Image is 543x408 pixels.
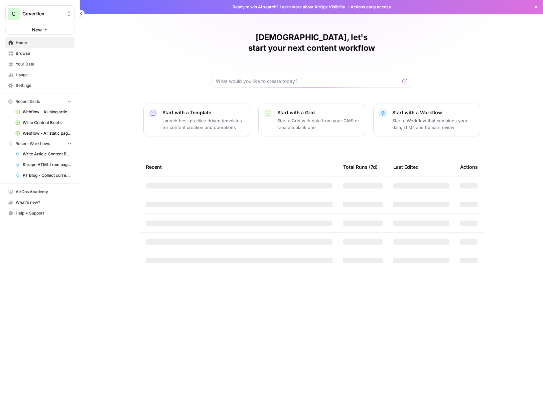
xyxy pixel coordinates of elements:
[5,70,75,80] a: Usage
[5,5,75,22] button: Workspace: Coverflex
[162,109,245,116] p: Start with a Template
[5,59,75,70] a: Your Data
[12,10,16,18] span: C
[216,78,400,85] input: What would you like to create today?
[16,40,72,46] span: Home
[16,83,72,89] span: Settings
[12,117,75,128] a: Write Content Briefs
[392,117,474,131] p: Start a Workflow that combines your data, LLMs and human review
[6,197,74,208] div: What's new?
[146,158,332,176] div: Recent
[16,72,72,78] span: Usage
[277,117,360,131] p: Start a Grid with data from your CMS or create a blank one
[5,97,75,107] button: Recent Grids
[16,210,72,216] span: Help + Support
[351,4,391,10] span: Actions early access
[460,158,478,176] div: Actions
[15,141,50,147] span: Recent Workflows
[5,37,75,48] a: Home
[258,104,365,136] button: Start with a GridStart a Grid with data from your CMS or create a blank one
[162,117,245,131] p: Launch best-practice driven templates for content creation and operations
[15,99,40,105] span: Recent Grids
[5,25,75,35] button: New
[23,172,72,178] span: PT Blog - Collect current H1 and propose optimized one
[12,170,75,181] a: PT Blog - Collect current H1 and propose optimized one
[277,109,360,116] p: Start with a Grid
[12,159,75,170] a: Scrape HTML from page URL
[23,162,72,168] span: Scrape HTML from page URL
[5,208,75,219] button: Help + Support
[392,109,474,116] p: Start with a Workflow
[143,104,250,136] button: Start with a TemplateLaunch best-practice driven templates for content creation and operations
[5,80,75,91] a: Settings
[5,139,75,149] button: Recent Workflows
[280,4,302,9] a: Learn more
[12,149,75,159] a: Write Article Content Brief
[212,32,412,53] h1: [DEMOGRAPHIC_DATA], let's start your next content workflow
[32,26,42,33] span: New
[16,50,72,56] span: Browse
[22,10,63,17] span: Coverflex
[343,158,378,176] div: Total Runs (7d)
[393,158,419,176] div: Last Edited
[5,48,75,59] a: Browse
[23,120,72,126] span: Write Content Briefs
[16,61,72,67] span: Your Data
[23,151,72,157] span: Write Article Content Brief
[12,107,75,117] a: Webflow - All blog articles
[233,4,345,10] span: Ready to win AI search? about AirOps Visibility
[373,104,480,136] button: Start with a WorkflowStart a Workflow that combines your data, LLMs and human review
[12,128,75,139] a: Webflow - All static pages
[16,189,72,195] span: AirOps Academy
[5,197,75,208] button: What's new?
[5,186,75,197] a: AirOps Academy
[23,109,72,115] span: Webflow - All blog articles
[23,130,72,136] span: Webflow - All static pages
